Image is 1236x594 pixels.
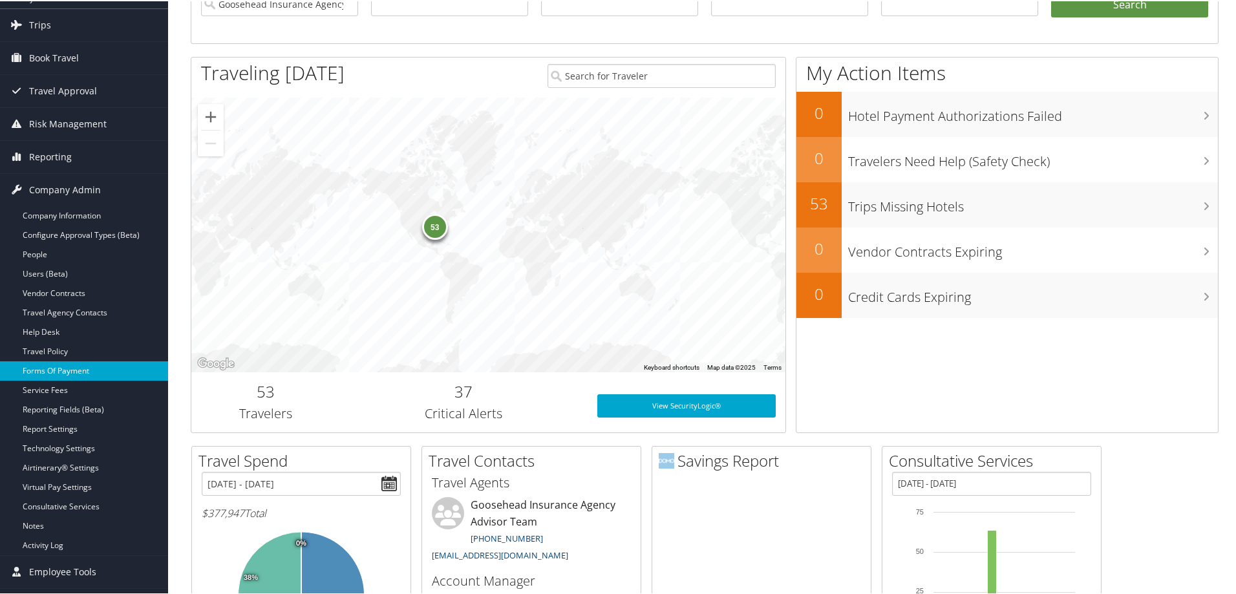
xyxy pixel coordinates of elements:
[597,393,776,416] a: View SecurityLogic®
[548,63,776,87] input: Search for Traveler
[29,555,96,587] span: Employee Tools
[432,571,631,589] h3: Account Manager
[848,235,1218,260] h3: Vendor Contracts Expiring
[202,505,244,519] span: $377,947
[29,74,97,106] span: Travel Approval
[421,213,447,239] div: 53
[29,107,107,139] span: Risk Management
[916,507,924,514] tspan: 75
[432,548,568,560] a: [EMAIL_ADDRESS][DOMAIN_NAME]
[848,281,1218,305] h3: Credit Cards Expiring
[198,129,224,155] button: Zoom out
[796,271,1218,317] a: 0Credit Cards Expiring
[201,58,345,85] h1: Traveling [DATE]
[763,363,782,370] a: Terms (opens in new tab)
[198,103,224,129] button: Zoom in
[29,140,72,172] span: Reporting
[796,58,1218,85] h1: My Action Items
[29,41,79,73] span: Book Travel
[425,496,637,565] li: Goosehead Insurance Agency Advisor Team
[848,100,1218,124] h3: Hotel Payment Authorizations Failed
[916,546,924,554] tspan: 50
[201,403,330,421] h3: Travelers
[796,146,842,168] h2: 0
[432,472,631,491] h3: Travel Agents
[201,379,330,401] h2: 53
[350,379,578,401] h2: 37
[195,354,237,371] img: Google
[848,190,1218,215] h3: Trips Missing Hotels
[29,8,51,40] span: Trips
[796,226,1218,271] a: 0Vendor Contracts Expiring
[916,586,924,593] tspan: 25
[471,531,543,543] a: [PHONE_NUMBER]
[796,136,1218,181] a: 0Travelers Need Help (Safety Check)
[29,173,101,205] span: Company Admin
[796,181,1218,226] a: 53Trips Missing Hotels
[889,449,1101,471] h2: Consultative Services
[198,449,410,471] h2: Travel Spend
[796,191,842,213] h2: 53
[659,452,674,467] img: domo-logo.png
[796,237,842,259] h2: 0
[796,90,1218,136] a: 0Hotel Payment Authorizations Failed
[659,449,871,471] h2: Savings Report
[848,145,1218,169] h3: Travelers Need Help (Safety Check)
[429,449,641,471] h2: Travel Contacts
[350,403,578,421] h3: Critical Alerts
[202,505,401,519] h6: Total
[707,363,756,370] span: Map data ©2025
[195,354,237,371] a: Open this area in Google Maps (opens a new window)
[796,282,842,304] h2: 0
[244,573,258,580] tspan: 38%
[796,101,842,123] h2: 0
[644,362,699,371] button: Keyboard shortcuts
[296,538,306,546] tspan: 0%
